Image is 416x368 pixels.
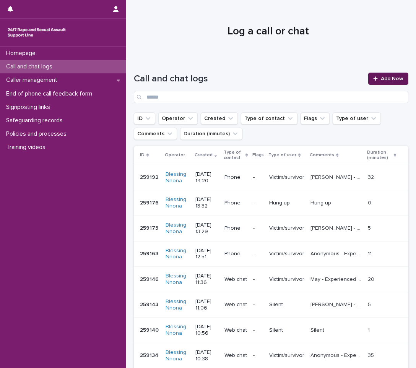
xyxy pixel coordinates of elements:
[195,151,213,159] p: Created
[381,76,403,81] span: Add New
[224,251,247,257] p: Phone
[134,73,364,84] h1: Call and chat logs
[165,151,185,159] p: Operator
[195,248,218,261] p: [DATE] 12:51
[195,324,218,337] p: [DATE] 10:56
[310,300,363,308] p: Joshua - Chat disconnected
[140,249,160,257] p: 259163
[269,327,304,334] p: Silent
[6,25,67,40] img: rhQMoQhaT3yELyF149Cw
[140,198,160,206] p: 259176
[333,112,381,125] button: Type of user
[367,148,392,162] p: Duration (minutes)
[134,190,408,216] tr: 259176259176 Blessing Nnona [DATE] 13:32Phone-Hung upHung upHung up 00
[310,351,363,359] p: Anonymous - Experienced CSA, explored feelings, provided emotional support, empowered, explored o...
[134,318,408,343] tr: 259140259140 Blessing Nnona [DATE] 10:56Web chat-SilentSilentSilent 11
[368,351,375,359] p: 35
[3,117,69,124] p: Safeguarding records
[166,273,189,286] a: Blessing Nnona
[224,276,247,283] p: Web chat
[166,248,189,261] a: Blessing Nnona
[368,326,371,334] p: 1
[3,63,58,70] p: Call and chat logs
[195,171,218,184] p: [DATE] 14:20
[253,200,263,206] p: -
[166,324,189,337] a: Blessing Nnona
[166,196,189,209] a: Blessing Nnona
[3,90,98,97] p: End of phone call feedback form
[201,112,238,125] button: Created
[269,276,304,283] p: Victim/survivor
[134,267,408,292] tr: 259146259146 Blessing Nnona [DATE] 11:36Web chat-Victim/survivorMay - Experienced SA, explored fe...
[310,224,363,232] p: Clare - Experienced SCA, explored feelings, provided emotional support, empowered, call ended
[140,275,160,283] p: 259146
[140,151,145,159] p: ID
[310,249,363,257] p: Anonymous - Experienced CSA, explored feelings, provided emotional support, empowered, explored o...
[166,298,189,311] a: Blessing Nnona
[301,112,330,125] button: Flags
[224,225,247,232] p: Phone
[134,165,408,190] tr: 259192259192 Blessing Nnona [DATE] 14:20Phone-Victim/survivor[PERSON_NAME] - Experienced SV, expl...
[368,73,408,85] a: Add New
[310,326,326,334] p: Silent
[241,112,297,125] button: Type of contact
[224,327,247,334] p: Web chat
[134,292,408,318] tr: 259143259143 Blessing Nnona [DATE] 11:06Web chat-Silent[PERSON_NAME] - Chat disconnected[PERSON_N...
[310,151,334,159] p: Comments
[3,104,56,111] p: Signposting links
[140,224,160,232] p: 259173
[166,171,189,184] a: Blessing Nnona
[140,300,160,308] p: 259143
[368,300,372,308] p: 5
[368,224,372,232] p: 5
[140,326,160,334] p: 259140
[253,174,263,181] p: -
[134,25,403,38] h1: Log a call or chat
[252,151,264,159] p: Flags
[268,151,296,159] p: Type of user
[224,352,247,359] p: Web chat
[269,225,304,232] p: Victim/survivor
[269,352,304,359] p: Victim/survivor
[195,349,218,362] p: [DATE] 10:38
[253,276,263,283] p: -
[269,251,304,257] p: Victim/survivor
[158,112,198,125] button: Operator
[253,251,263,257] p: -
[3,50,42,57] p: Homepage
[134,112,155,125] button: ID
[368,275,376,283] p: 20
[253,302,263,308] p: -
[269,302,304,308] p: Silent
[224,174,247,181] p: Phone
[368,198,373,206] p: 0
[134,241,408,267] tr: 259163259163 Blessing Nnona [DATE] 12:51Phone-Victim/survivorAnonymous - Experienced CSA, explore...
[134,128,177,140] button: Comments
[224,148,244,162] p: Type of contact
[269,174,304,181] p: Victim/survivor
[195,222,218,235] p: [DATE] 13:29
[195,298,218,311] p: [DATE] 11:06
[310,198,333,206] p: Hung up
[253,327,263,334] p: -
[310,275,363,283] p: May - Experienced SA, explored feelings, chat disconnected.
[224,200,247,206] p: Phone
[310,173,363,181] p: Alisha - Experienced SV, explored feelings, provided emotional support, empowered, explored options.
[3,130,73,138] p: Policies and processes
[253,352,263,359] p: -
[269,200,304,206] p: Hung up
[134,216,408,241] tr: 259173259173 Blessing Nnona [DATE] 13:29Phone-Victim/survivor[PERSON_NAME] - Experienced SCA, exp...
[166,349,189,362] a: Blessing Nnona
[368,173,375,181] p: 32
[224,302,247,308] p: Web chat
[140,173,160,181] p: 259192
[3,76,63,84] p: Caller management
[166,222,189,235] a: Blessing Nnona
[253,225,263,232] p: -
[195,273,218,286] p: [DATE] 11:36
[368,249,373,257] p: 11
[134,91,408,103] input: Search
[140,351,160,359] p: 259134
[195,196,218,209] p: [DATE] 13:32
